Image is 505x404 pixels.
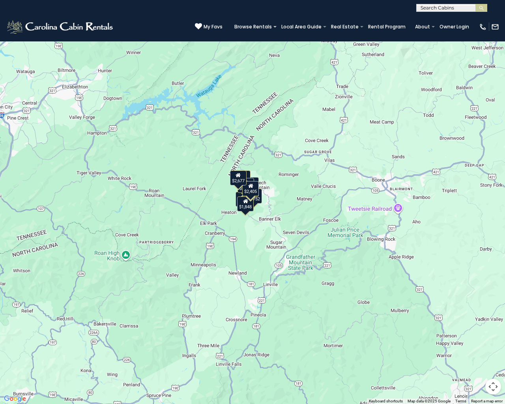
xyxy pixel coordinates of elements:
img: mail-regular-white.png [491,23,499,31]
a: Real Estate [327,21,363,32]
a: Local Area Guide [277,21,325,32]
img: phone-regular-white.png [479,23,487,31]
a: Browse Rentals [230,21,276,32]
a: About [411,21,434,32]
a: Rental Program [364,21,410,32]
a: Owner Login [436,21,473,32]
span: My Favs [204,23,223,30]
a: My Favs [195,23,223,31]
img: White-1-2.png [6,19,115,35]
